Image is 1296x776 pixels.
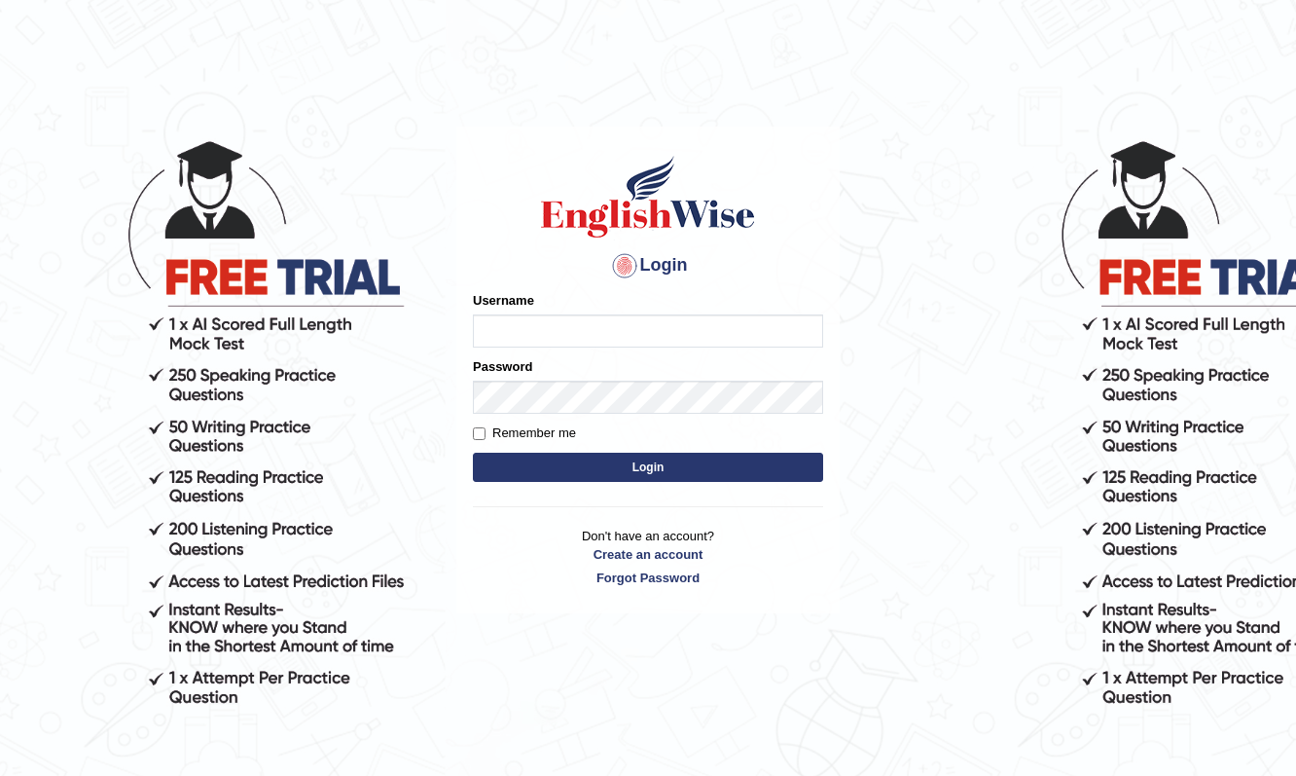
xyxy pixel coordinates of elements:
[473,453,823,482] button: Login
[473,424,576,443] label: Remember me
[537,153,759,240] img: Logo of English Wise sign in for intelligent practice with AI
[473,569,823,587] a: Forgot Password
[473,427,486,440] input: Remember me
[473,545,823,564] a: Create an account
[473,291,534,310] label: Username
[473,250,823,281] h4: Login
[473,357,532,376] label: Password
[473,527,823,587] p: Don't have an account?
